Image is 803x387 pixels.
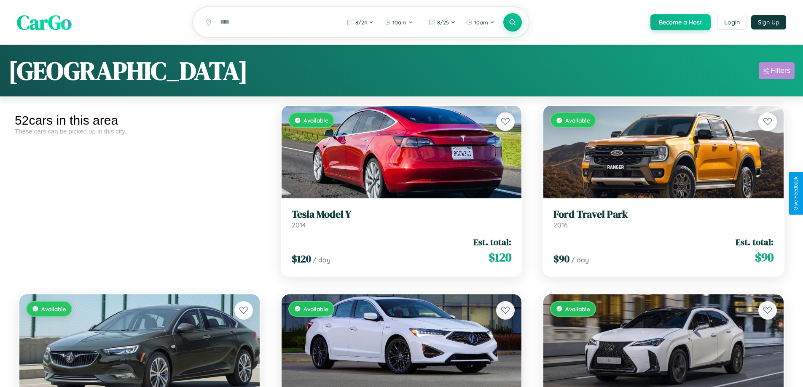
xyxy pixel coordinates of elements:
[17,8,72,36] span: CarGo
[771,67,790,75] div: Filters
[553,252,569,266] span: $ 90
[565,305,590,312] span: Available
[473,236,511,248] span: Est. total:
[755,249,773,266] span: $ 90
[303,305,328,312] span: Available
[553,208,773,221] h3: Ford Travel Park
[15,128,264,135] div: These cars can be picked up in this city.
[650,14,711,30] button: Become a Host
[15,113,264,128] div: 52 cars in this area
[462,16,499,29] button: 10am
[313,256,330,264] span: / day
[751,15,786,29] button: Sign Up
[474,19,488,26] span: 10am
[292,252,311,266] span: $ 120
[41,305,66,312] span: Available
[424,16,460,29] button: 8/25
[292,208,512,229] a: Tesla Model Y2014
[343,16,378,29] button: 8/24
[553,208,773,229] a: Ford Travel Park2016
[292,208,512,221] h3: Tesla Model Y
[437,19,449,26] span: 8 / 25
[303,117,328,124] span: Available
[759,62,795,79] button: Filters
[489,249,511,266] span: $ 120
[292,221,306,229] span: 2014
[553,221,568,229] span: 2016
[736,236,773,248] span: Est. total:
[380,16,417,29] button: 10am
[717,15,747,30] button: Login
[565,117,590,124] span: Available
[355,19,367,26] span: 8 / 24
[392,19,406,26] span: 10am
[8,53,248,88] h1: [GEOGRAPHIC_DATA]
[793,176,799,211] div: Give Feedback
[571,256,589,264] span: / day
